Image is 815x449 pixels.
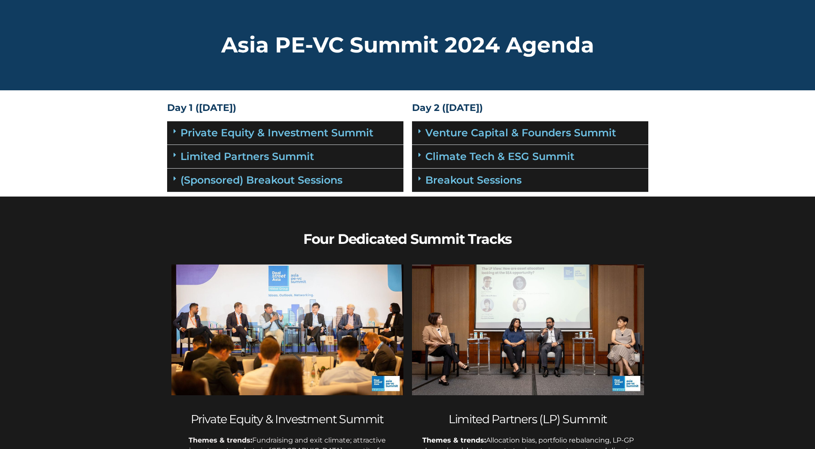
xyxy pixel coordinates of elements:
[180,150,314,163] a: Limited Partners Summit
[425,174,522,186] a: Breakout Sessions
[425,150,574,163] a: Climate Tech & ESG Summit
[180,174,342,186] a: (Sponsored) Breakout Sessions
[412,103,648,113] h4: Day 2 ([DATE])
[167,34,648,56] h2: Asia PE-VC Summit 2024 Agenda
[422,436,486,444] span: Themes & trends:
[167,103,403,113] h4: Day 1 ([DATE])
[412,412,644,426] h2: Limited Partners (LP) Summit
[189,436,252,444] strong: Themes & trends:
[425,126,616,139] a: Venture Capital & Founders​ Summit
[180,126,373,139] a: Private Equity & Investment Summit
[303,231,512,247] b: Four Dedicated Summit Tracks
[171,412,403,426] h2: Private Equity & Investment Summit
